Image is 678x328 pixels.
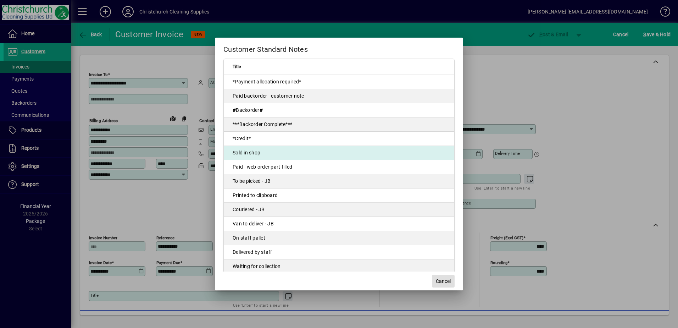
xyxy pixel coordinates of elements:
[233,63,241,71] span: Title
[224,103,454,117] td: #Backorder#
[224,245,454,259] td: Delivered by staff
[432,275,455,288] button: Cancel
[224,203,454,217] td: Couriered - JB
[224,188,454,203] td: Printed to clipboard
[224,75,454,89] td: *Payment allocation required*
[224,160,454,174] td: Paid - web order part filled
[224,231,454,245] td: On staff pallet
[224,217,454,231] td: Van to deliver - JB
[224,146,454,160] td: Sold in shop
[436,278,451,285] span: Cancel
[224,89,454,103] td: Paid backorder - customer note
[224,174,454,188] td: To be picked - JB
[224,259,454,274] td: Waiting for collection
[215,38,463,58] h2: Customer Standard Notes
